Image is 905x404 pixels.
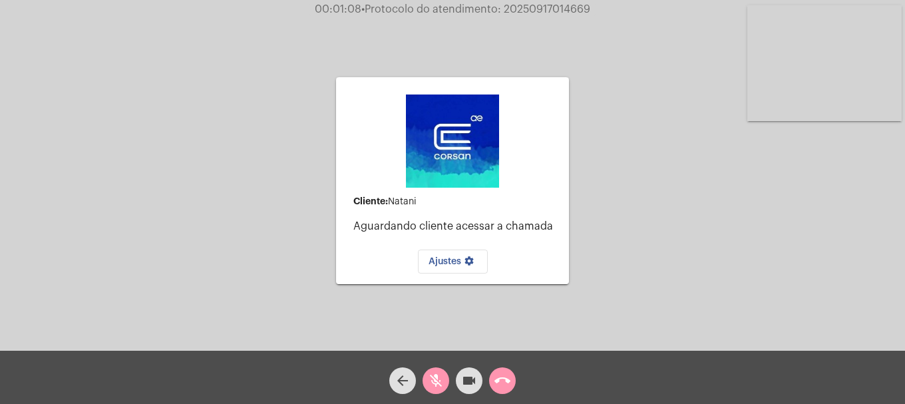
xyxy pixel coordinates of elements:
span: • [361,4,365,15]
mat-icon: call_end [494,373,510,389]
mat-icon: settings [461,256,477,272]
mat-icon: arrow_back [395,373,411,389]
span: Ajustes [429,257,477,266]
span: 00:01:08 [315,4,361,15]
strong: Cliente: [353,196,388,206]
p: Aguardando cliente acessar a chamada [353,220,558,232]
button: Ajustes [418,250,488,274]
div: Natani [353,196,558,207]
mat-icon: mic_off [428,373,444,389]
span: Protocolo do atendimento: 20250917014669 [361,4,590,15]
img: d4669ae0-8c07-2337-4f67-34b0df7f5ae4.jpeg [406,95,499,188]
mat-icon: videocam [461,373,477,389]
